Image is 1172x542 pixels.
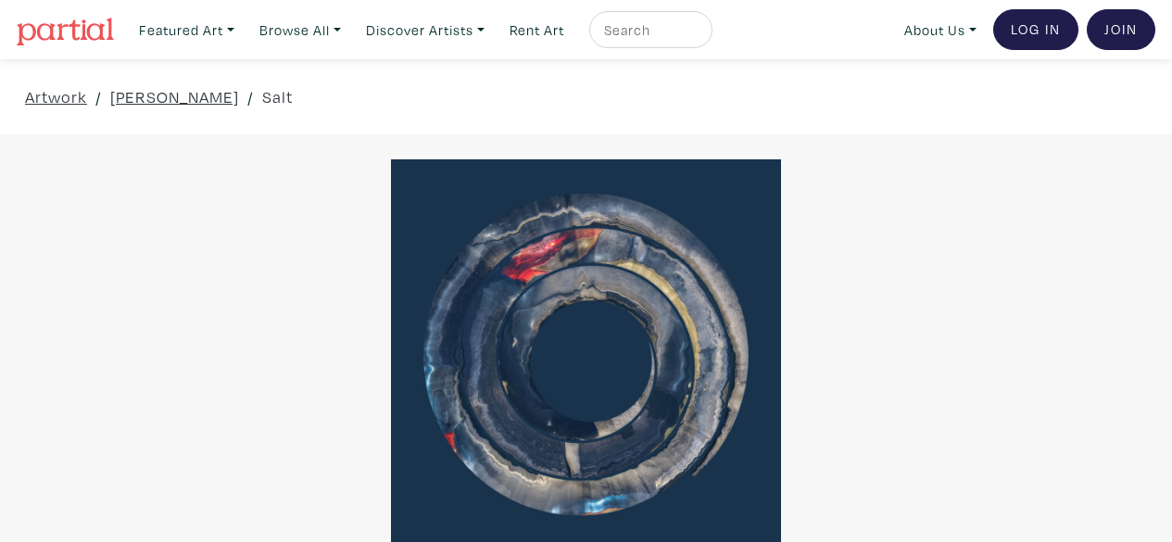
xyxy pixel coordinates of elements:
a: Salt [262,84,293,109]
input: Search [602,19,695,42]
a: About Us [896,11,985,49]
a: Artwork [25,84,87,109]
a: Join [1087,9,1155,50]
a: Browse All [251,11,349,49]
a: Featured Art [131,11,243,49]
a: [PERSON_NAME] [110,84,239,109]
a: Rent Art [501,11,573,49]
a: Discover Artists [358,11,493,49]
span: / [95,84,102,109]
span: / [247,84,254,109]
a: Log In [993,9,1078,50]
